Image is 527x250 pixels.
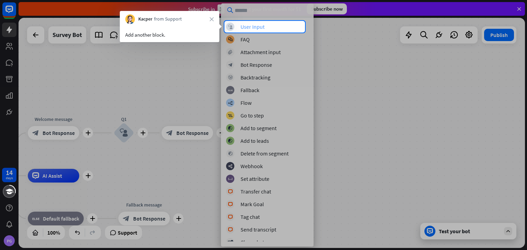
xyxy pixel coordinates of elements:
i: close [210,17,214,21]
button: Open LiveChat chat widget [5,3,26,23]
div: Add another block. [125,31,214,39]
i: block_user_input [228,25,233,29]
span: from Support [154,16,182,23]
div: User Input [241,23,265,30]
span: Kacper [138,16,152,23]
